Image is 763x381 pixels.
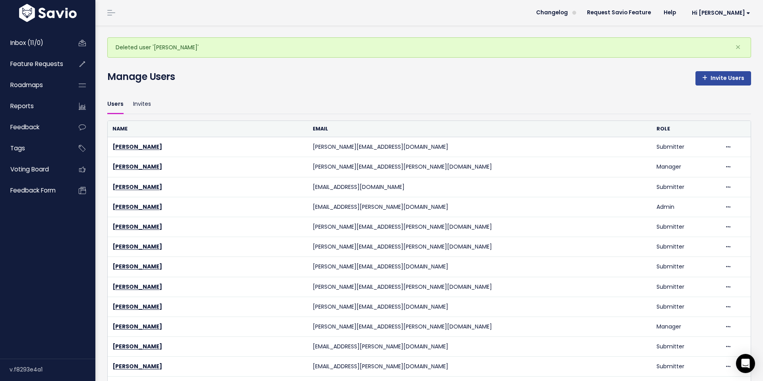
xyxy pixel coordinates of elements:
th: Role [652,121,720,137]
a: Users [107,95,124,114]
td: [PERSON_NAME][EMAIL_ADDRESS][DOMAIN_NAME] [308,137,652,157]
button: Close [727,38,749,57]
td: [PERSON_NAME][EMAIL_ADDRESS][PERSON_NAME][DOMAIN_NAME] [308,317,652,336]
a: Feature Requests [2,55,66,73]
a: [PERSON_NAME] [112,203,162,211]
td: [PERSON_NAME][EMAIL_ADDRESS][DOMAIN_NAME] [308,297,652,317]
a: Request Savio Feature [581,7,657,19]
td: Submitter [652,237,720,257]
a: [PERSON_NAME] [112,243,162,251]
div: Deleted user '[PERSON_NAME]' [107,37,751,58]
td: Submitter [652,257,720,277]
td: Manager [652,157,720,177]
td: [EMAIL_ADDRESS][PERSON_NAME][DOMAIN_NAME] [308,337,652,357]
img: logo-white.9d6f32f41409.svg [17,4,79,22]
td: [PERSON_NAME][EMAIL_ADDRESS][DOMAIN_NAME] [308,257,652,277]
th: Name [108,121,308,137]
div: v.f8293e4a1 [10,359,95,380]
td: Submitter [652,217,720,237]
a: [PERSON_NAME] [112,223,162,231]
a: [PERSON_NAME] [112,362,162,370]
td: Submitter [652,357,720,377]
span: Reports [10,102,34,110]
a: Feedback [2,118,66,136]
a: [PERSON_NAME] [112,163,162,171]
td: Submitter [652,137,720,157]
a: [PERSON_NAME] [112,342,162,350]
td: Submitter [652,277,720,297]
td: [PERSON_NAME][EMAIL_ADDRESS][PERSON_NAME][DOMAIN_NAME] [308,277,652,297]
a: [PERSON_NAME] [112,283,162,291]
a: Roadmaps [2,76,66,94]
a: Reports [2,97,66,115]
td: [PERSON_NAME][EMAIL_ADDRESS][PERSON_NAME][DOMAIN_NAME] [308,217,652,237]
a: [PERSON_NAME] [112,183,162,191]
div: Open Intercom Messenger [736,354,755,373]
span: Tags [10,144,25,152]
a: Tags [2,139,66,157]
span: Feedback [10,123,39,131]
td: [EMAIL_ADDRESS][PERSON_NAME][DOMAIN_NAME] [308,357,652,377]
span: × [735,41,741,54]
td: Submitter [652,337,720,357]
td: [EMAIL_ADDRESS][DOMAIN_NAME] [308,177,652,197]
a: [PERSON_NAME] [112,303,162,311]
a: Invite Users [695,71,751,86]
a: Feedback form [2,181,66,200]
td: Manager [652,317,720,336]
a: Invites [133,95,151,114]
span: Feature Requests [10,60,63,68]
a: Help [657,7,682,19]
th: Email [308,121,652,137]
a: [PERSON_NAME] [112,143,162,151]
td: [EMAIL_ADDRESS][PERSON_NAME][DOMAIN_NAME] [308,197,652,217]
td: [PERSON_NAME][EMAIL_ADDRESS][PERSON_NAME][DOMAIN_NAME] [308,237,652,257]
a: Inbox (11/0) [2,34,66,52]
td: Admin [652,197,720,217]
h4: Manage Users [107,70,175,84]
td: [PERSON_NAME][EMAIL_ADDRESS][PERSON_NAME][DOMAIN_NAME] [308,157,652,177]
span: Inbox (11/0) [10,39,43,47]
span: Changelog [536,10,568,16]
a: Voting Board [2,160,66,179]
td: Submitter [652,177,720,197]
span: Hi [PERSON_NAME] [692,10,750,16]
span: Feedback form [10,186,56,194]
span: Roadmaps [10,81,43,89]
a: Hi [PERSON_NAME] [682,7,757,19]
span: Voting Board [10,165,49,173]
a: [PERSON_NAME] [112,323,162,330]
a: [PERSON_NAME] [112,262,162,270]
td: Submitter [652,297,720,317]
